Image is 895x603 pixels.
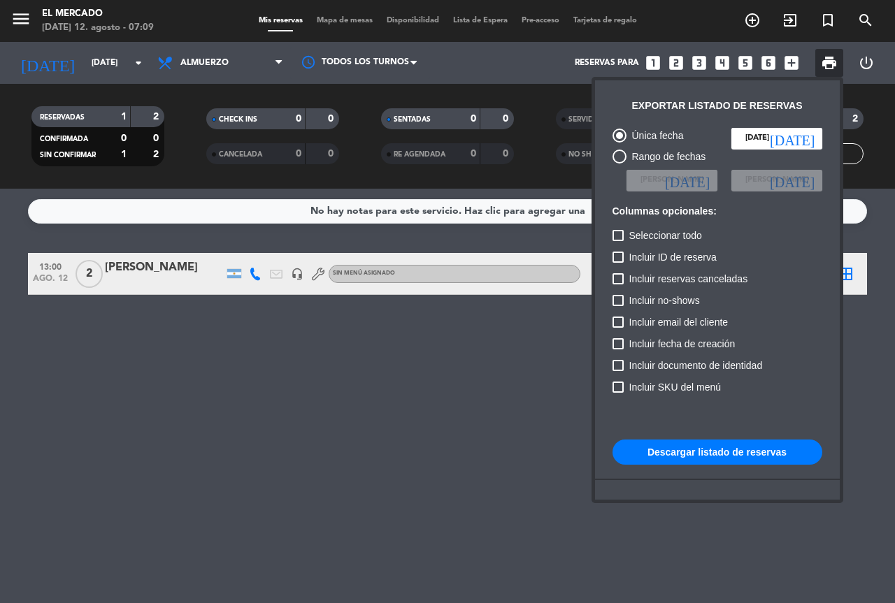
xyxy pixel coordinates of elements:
span: Incluir reservas canceladas [629,270,748,287]
span: Seleccionar todo [629,227,702,244]
span: Incluir fecha de creación [629,335,736,352]
span: print [821,55,838,71]
span: Incluir no-shows [629,292,700,309]
span: Incluir SKU del menú [629,379,722,395]
span: Incluir ID de reserva [629,249,717,266]
span: Incluir email del cliente [629,314,729,330]
i: [DATE] [770,131,815,145]
i: [DATE] [665,173,710,187]
div: Rango de fechas [626,149,706,165]
span: Incluir documento de identidad [629,357,763,374]
div: Única fecha [626,128,684,144]
h6: Columnas opcionales: [613,205,822,217]
i: [DATE] [770,173,815,187]
button: Descargar listado de reservas [613,439,822,465]
div: Exportar listado de reservas [632,98,803,114]
span: [PERSON_NAME] [640,174,703,187]
span: [PERSON_NAME] [745,174,808,187]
